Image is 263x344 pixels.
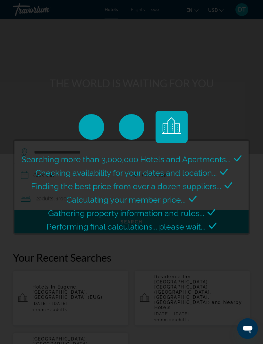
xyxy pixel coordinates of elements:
span: Finding the best price from over a dozen suppliers... [31,181,221,191]
span: Performing final calculations... please wait... [47,222,206,231]
span: Gathering property information and rules... [48,208,204,218]
iframe: Button to launch messaging window [237,318,258,339]
span: Calculating your member price... [66,195,186,205]
span: Searching more than 3,000,000 Hotels and Apartments... [21,155,231,164]
span: Checking availability for your dates and location... [36,168,217,178]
